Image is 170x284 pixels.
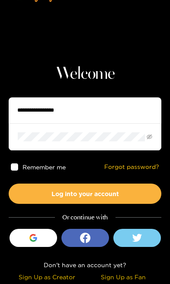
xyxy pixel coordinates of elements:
a: Forgot password? [104,163,159,171]
div: Sign Up as Fan [87,272,160,282]
span: eye-invisible [147,134,152,140]
div: Sign Up as Creator [11,272,83,282]
h1: Welcome [9,64,161,84]
div: Don't have an account yet? [9,260,161,270]
span: Remember me [22,164,66,170]
div: Or continue with [9,212,161,222]
button: Log into your account [9,184,161,204]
